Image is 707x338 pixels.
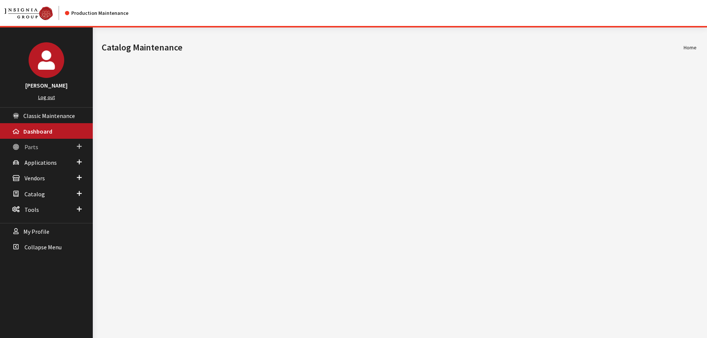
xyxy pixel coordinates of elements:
[23,128,52,135] span: Dashboard
[24,175,45,182] span: Vendors
[29,42,64,78] img: Cheyenne Dorton
[4,6,65,20] a: Insignia Group logo
[4,7,53,20] img: Catalog Maintenance
[7,81,85,90] h3: [PERSON_NAME]
[684,44,697,52] li: Home
[24,206,39,213] span: Tools
[65,9,128,17] div: Production Maintenance
[24,159,57,166] span: Applications
[38,94,55,101] a: Log out
[24,243,62,251] span: Collapse Menu
[24,190,45,198] span: Catalog
[23,228,49,235] span: My Profile
[23,112,75,119] span: Classic Maintenance
[102,41,684,54] h1: Catalog Maintenance
[24,143,38,151] span: Parts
